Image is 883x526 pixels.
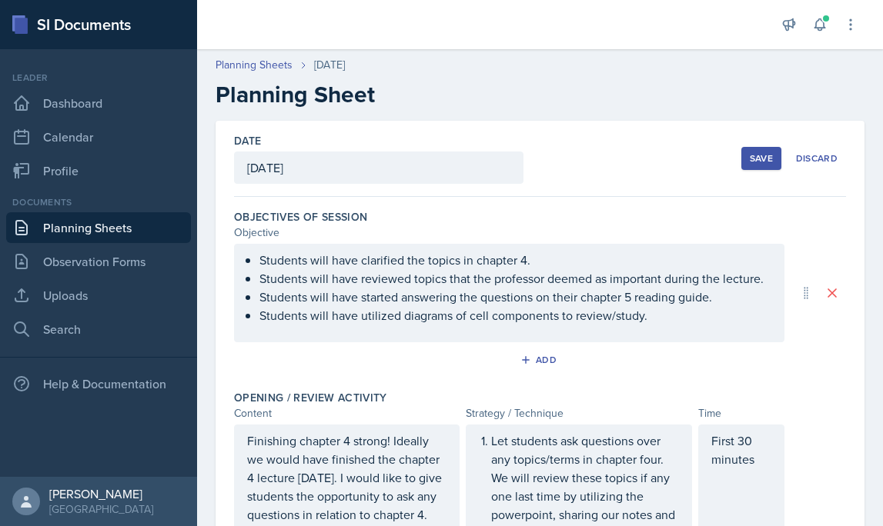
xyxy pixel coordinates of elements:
[234,405,460,421] div: Content
[711,431,772,468] p: First 30 minutes
[523,354,557,366] div: Add
[741,147,781,170] button: Save
[259,288,771,306] p: Students will have started answering the questions on their chapter 5 reading guide.
[6,122,191,152] a: Calendar
[750,152,773,165] div: Save
[234,390,387,405] label: Opening / Review Activity
[234,209,367,225] label: Objectives of Session
[6,88,191,118] a: Dashboard
[49,501,153,517] div: [GEOGRAPHIC_DATA]
[234,225,784,241] div: Objective
[259,269,771,288] p: Students will have reviewed topics that the professor deemed as important during the lecture.
[698,405,785,421] div: Time
[6,314,191,345] a: Search
[6,212,191,243] a: Planning Sheets
[6,71,191,85] div: Leader
[259,251,771,269] p: Students will have clarified the topics in chapter 4.
[259,306,771,325] p: Students will have utilized diagrams of cell components to review/study.
[216,81,865,108] h2: Planning Sheet
[216,57,293,73] a: Planning Sheets
[6,368,191,399] div: Help & Documentation
[796,152,838,165] div: Discard
[6,246,191,277] a: Observation Forms
[6,155,191,186] a: Profile
[788,147,846,170] button: Discard
[6,280,191,311] a: Uploads
[234,133,261,148] label: Date
[515,348,565,371] button: Add
[314,57,345,73] div: [DATE]
[49,486,153,501] div: [PERSON_NAME]
[466,405,691,421] div: Strategy / Technique
[6,195,191,209] div: Documents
